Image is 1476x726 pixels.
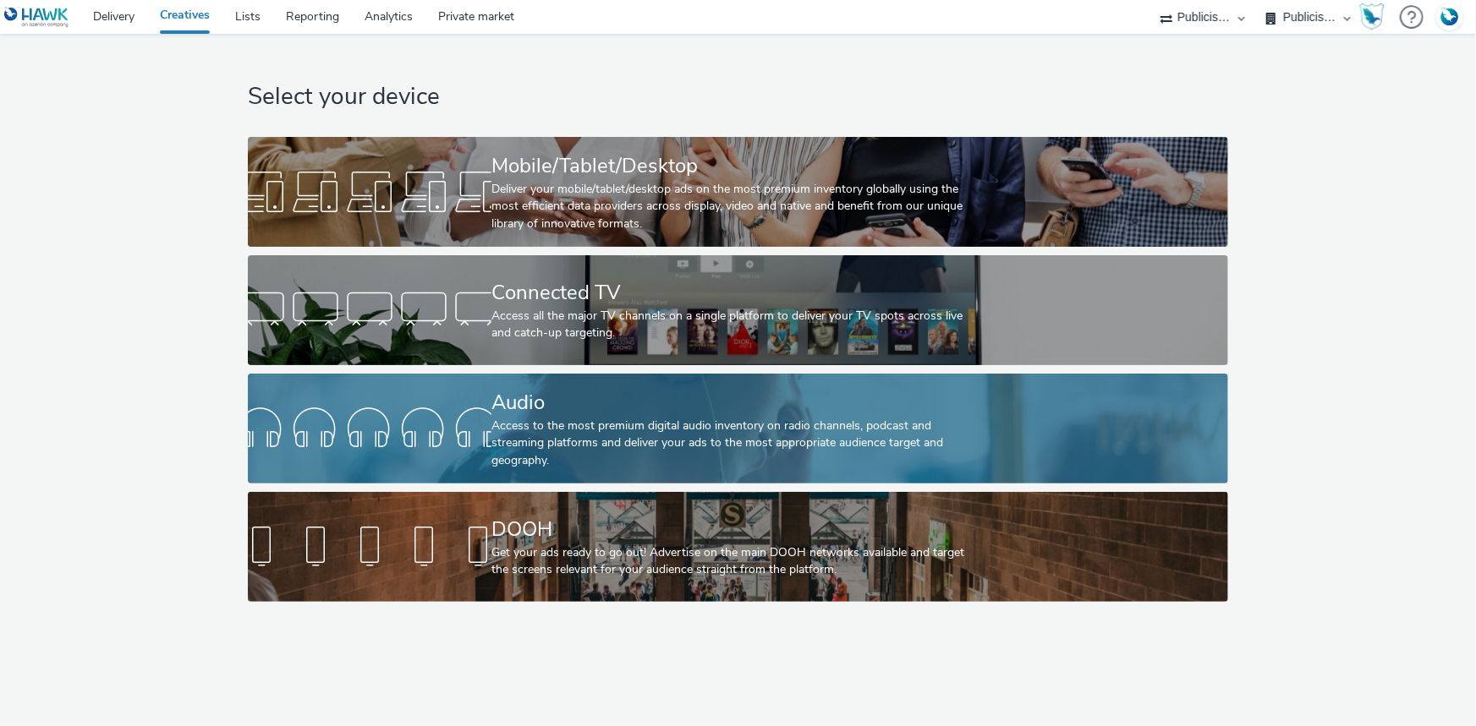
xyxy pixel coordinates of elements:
div: Access all the major TV channels on a single platform to deliver your TV spots across live and ca... [491,308,978,342]
div: Deliver your mobile/tablet/desktop ads on the most premium inventory globally using the most effi... [491,181,978,232]
h1: Select your device [248,81,1228,113]
div: Audio [491,388,978,418]
a: Connected TVAccess all the major TV channels on a single platform to deliver your TV spots across... [248,255,1228,365]
a: DOOHGet your ads ready to go out! Advertise on the main DOOH networks available and target the sc... [248,492,1228,602]
div: DOOH [491,515,978,544]
a: Mobile/Tablet/DesktopDeliver your mobile/tablet/desktop ads on the most premium inventory globall... [248,137,1228,247]
div: Connected TV [491,278,978,308]
img: Account FR [1437,4,1462,30]
a: Hawk Academy [1359,3,1391,30]
img: undefined Logo [4,7,69,28]
img: Hawk Academy [1359,3,1385,30]
div: Mobile/Tablet/Desktop [491,151,978,181]
a: AudioAccess to the most premium digital audio inventory on radio channels, podcast and streaming ... [248,374,1228,483]
div: Get your ads ready to go out! Advertise on the main DOOH networks available and target the screen... [491,544,978,579]
div: Access to the most premium digital audio inventory on radio channels, podcast and streaming platf... [491,418,978,469]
